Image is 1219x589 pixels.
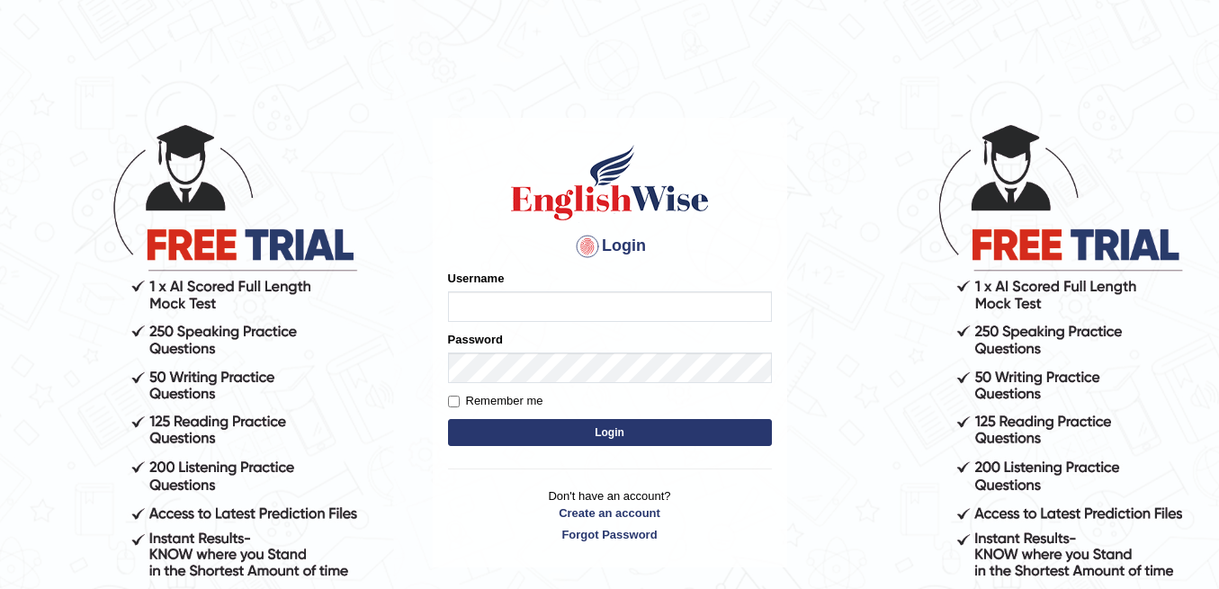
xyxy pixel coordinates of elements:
a: Forgot Password [448,526,772,543]
input: Remember me [448,396,460,407]
p: Don't have an account? [448,487,772,543]
img: Logo of English Wise sign in for intelligent practice with AI [507,142,713,223]
button: Login [448,419,772,446]
h4: Login [448,232,772,261]
label: Username [448,270,505,287]
label: Remember me [448,392,543,410]
label: Password [448,331,503,348]
a: Create an account [448,504,772,522]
